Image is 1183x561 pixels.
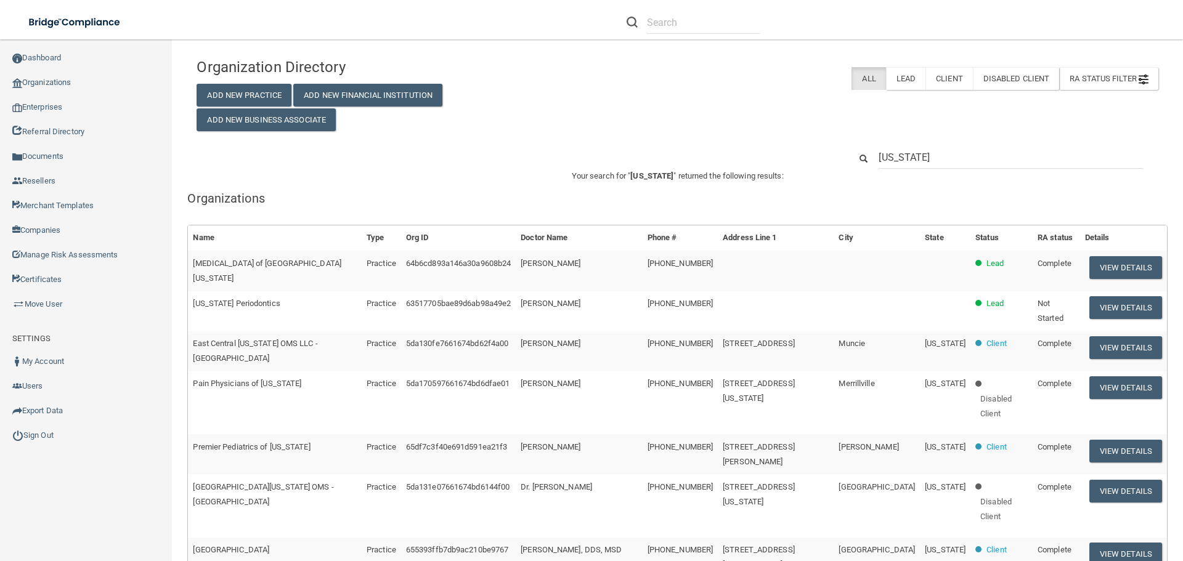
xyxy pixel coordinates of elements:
[1080,225,1167,251] th: Details
[839,482,915,491] span: [GEOGRAPHIC_DATA]
[293,84,442,107] button: Add New Financial Institution
[834,225,920,251] th: City
[1038,259,1071,268] span: Complete
[12,406,22,416] img: icon-export.b9366987.png
[925,339,966,348] span: [US_STATE]
[986,296,1004,311] p: Lead
[401,225,516,251] th: Org ID
[362,225,401,251] th: Type
[647,11,760,34] input: Search
[406,299,511,308] span: 63517705bae89d6ab98a49e2
[925,379,966,388] span: [US_STATE]
[648,379,713,388] span: [PHONE_NUMBER]
[521,339,580,348] span: [PERSON_NAME]
[925,545,966,554] span: [US_STATE]
[879,146,1143,169] input: Search
[1089,440,1162,462] button: View Details
[12,152,22,162] img: icon-documents.8dae5593.png
[986,336,1007,351] p: Client
[1038,442,1071,451] span: Complete
[648,482,713,491] span: [PHONE_NUMBER]
[980,494,1028,524] p: Disabled Client
[193,339,317,363] span: East Central [US_STATE] OMS LLC - [GEOGRAPHIC_DATA]
[12,54,22,63] img: ic_dashboard_dark.d01f4a41.png
[723,379,795,403] span: [STREET_ADDRESS][US_STATE]
[406,379,510,388] span: 5da170597661674bd6dfae01
[12,331,51,346] label: SETTINGS
[521,545,622,554] span: [PERSON_NAME], DDS, MSD
[187,169,1168,184] p: Your search for " " returned the following results:
[723,482,795,506] span: [STREET_ADDRESS][US_STATE]
[367,299,396,308] span: Practice
[193,482,333,506] span: [GEOGRAPHIC_DATA][US_STATE] OMS - [GEOGRAPHIC_DATA]
[406,442,507,451] span: 65df7c3f40e691d591ea21f3
[1033,225,1080,251] th: RA status
[406,545,508,554] span: 655393ffb7db9ac210be9767
[367,339,396,348] span: Practice
[521,482,592,491] span: Dr. [PERSON_NAME]
[1038,482,1071,491] span: Complete
[980,392,1028,421] p: Disabled Client
[648,545,713,554] span: [PHONE_NUMBER]
[986,440,1007,454] p: Client
[521,442,580,451] span: [PERSON_NAME]
[1038,339,1071,348] span: Complete
[886,67,925,90] label: Lead
[12,430,23,441] img: ic_power_dark.7ecde6b1.png
[1089,256,1162,279] button: View Details
[648,299,713,308] span: [PHONE_NUMBER]
[193,545,269,554] span: [GEOGRAPHIC_DATA]
[839,545,915,554] span: [GEOGRAPHIC_DATA]
[970,225,1033,251] th: Status
[367,442,396,451] span: Practice
[1038,299,1063,323] span: Not Started
[648,442,713,451] span: [PHONE_NUMBER]
[723,339,795,348] span: [STREET_ADDRESS]
[521,259,580,268] span: [PERSON_NAME]
[839,339,865,348] span: Muncie
[630,171,673,180] span: [US_STATE]
[193,299,280,308] span: [US_STATE] Periodontics
[12,103,22,112] img: enterprise.0d942306.png
[1038,545,1071,554] span: Complete
[1089,336,1162,359] button: View Details
[718,225,834,251] th: Address Line 1
[12,78,22,88] img: organization-icon.f8decf85.png
[516,225,643,251] th: Doctor Name
[367,379,396,388] span: Practice
[197,108,336,131] button: Add New Business Associate
[723,442,795,466] span: [STREET_ADDRESS][PERSON_NAME]
[193,442,310,451] span: Premier Pediatrics of [US_STATE]
[12,176,22,186] img: ic_reseller.de258add.png
[986,543,1007,557] p: Client
[973,67,1060,90] label: Disabled Client
[406,482,510,491] span: 5da131e07661674bd6144f00
[986,256,1004,271] p: Lead
[193,379,301,388] span: Pain Physicians of [US_STATE]
[367,482,396,491] span: Practice
[12,298,25,310] img: briefcase.64adab9b.png
[367,259,396,268] span: Practice
[1089,296,1162,319] button: View Details
[18,10,132,35] img: bridge_compliance_login_screen.278c3ca4.svg
[1089,480,1162,502] button: View Details
[852,67,885,90] label: All
[648,339,713,348] span: [PHONE_NUMBER]
[197,84,291,107] button: Add New Practice
[12,357,22,366] img: ic_user_dark.df1a06c3.png
[1089,376,1162,399] button: View Details
[839,442,898,451] span: [PERSON_NAME]
[406,339,508,348] span: 5da130fe7661674bd62f4a00
[193,259,341,283] span: [MEDICAL_DATA] of [GEOGRAPHIC_DATA][US_STATE]
[197,59,505,75] h4: Organization Directory
[521,299,580,308] span: [PERSON_NAME]
[187,192,1168,205] h5: Organizations
[643,225,718,251] th: Phone #
[406,259,511,268] span: 64b6cd893a146a30a9608b24
[920,225,970,251] th: State
[925,67,973,90] label: Client
[648,259,713,268] span: [PHONE_NUMBER]
[925,442,966,451] span: [US_STATE]
[627,17,638,28] img: ic-search.3b580494.png
[1038,379,1071,388] span: Complete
